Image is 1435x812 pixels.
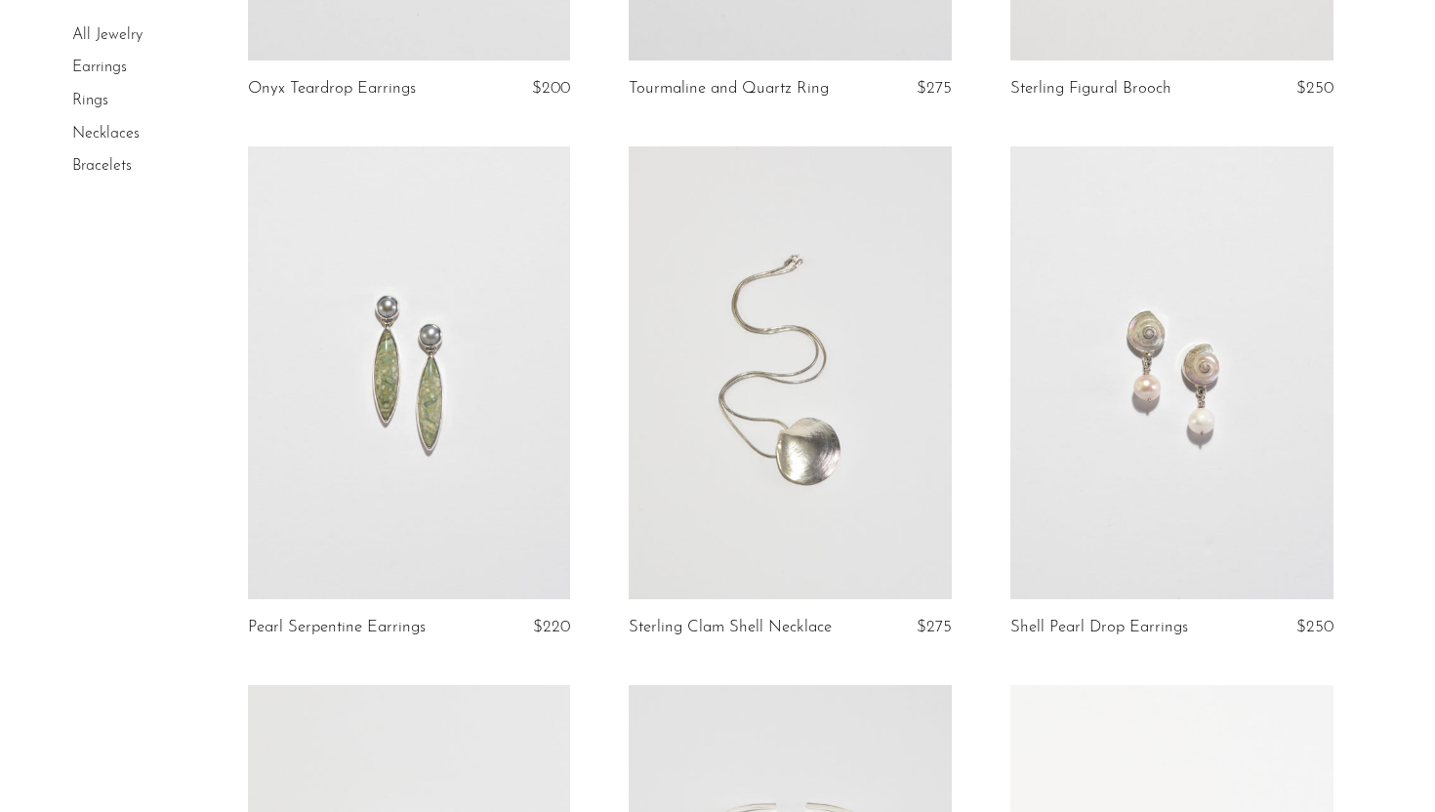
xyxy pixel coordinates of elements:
a: Earrings [72,61,127,76]
span: $275 [917,619,952,635]
span: $250 [1296,80,1333,97]
a: Shell Pearl Drop Earrings [1010,619,1188,636]
span: $220 [533,619,570,635]
a: Onyx Teardrop Earrings [248,80,416,98]
a: Necklaces [72,126,140,142]
span: $250 [1296,619,1333,635]
span: $275 [917,80,952,97]
a: Tourmaline and Quartz Ring [629,80,829,98]
a: Bracelets [72,158,132,174]
a: Sterling Clam Shell Necklace [629,619,832,636]
a: Pearl Serpentine Earrings [248,619,426,636]
a: All Jewelry [72,27,143,43]
span: $200 [532,80,570,97]
a: Rings [72,93,108,108]
a: Sterling Figural Brooch [1010,80,1171,98]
